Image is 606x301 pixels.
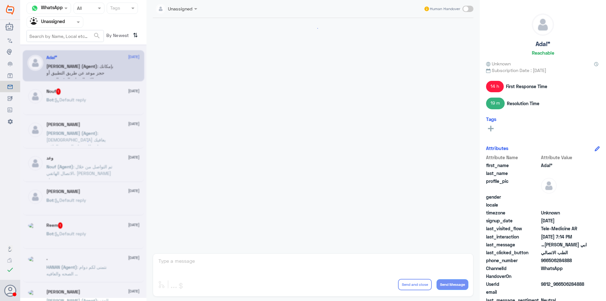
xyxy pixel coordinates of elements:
button: Send Message [437,279,468,290]
span: last_visited_flow [486,225,540,232]
div: loading... [154,23,472,34]
div: loading... [78,136,89,147]
i: check [6,266,14,274]
span: email [486,289,540,295]
button: Send and close [398,279,432,290]
span: phone_number [486,257,540,264]
span: locale [486,202,540,208]
span: Attribute Value [541,154,587,161]
span: last_message [486,241,540,248]
span: Subscription Date : [DATE] [486,67,600,74]
span: ChannelId [486,265,540,272]
span: Tele-Medicine AR [541,225,587,232]
img: defaultAdmin.png [541,178,557,194]
span: Unknown [541,209,587,216]
span: search [93,32,101,39]
span: الطب الاتصالي [541,249,587,256]
h6: Reachable [532,50,554,56]
span: last_interaction [486,233,540,240]
img: whatsapp.png [30,3,39,13]
span: 2 [541,265,587,272]
span: Unknown [486,60,511,67]
span: By Newest [104,30,130,43]
span: signup_date [486,217,540,224]
h6: Tags [486,116,496,122]
img: defaultAdmin.png [532,14,554,35]
span: First Response Time [506,83,547,90]
span: timezone [486,209,540,216]
span: last_clicked_button [486,249,540,256]
span: Adal” [541,162,587,169]
span: UserId [486,281,540,287]
span: 2025-09-03T16:14:43.633Z [541,233,587,240]
span: null [541,194,587,200]
span: 2025-09-03T15:33:46.854Z [541,217,587,224]
span: 14 h [486,81,504,92]
i: ⇅ [133,30,138,40]
input: Search by Name, Local etc… [27,30,104,42]
h5: Adal” [536,40,550,48]
span: HandoverOn [486,273,540,280]
span: 9812_966506284888 [541,281,587,287]
img: Widebot Logo [6,5,14,15]
span: gender [486,194,540,200]
span: ابي ارقم منسق الدكتور [541,241,587,248]
span: null [541,202,587,208]
span: Human Handover [430,6,460,12]
div: Tags [109,4,120,13]
span: first_name [486,162,540,169]
button: Avatar [4,285,16,297]
span: Attribute Name [486,154,540,161]
span: 19 m [486,98,505,109]
span: null [541,289,587,295]
span: 966506284888 [541,257,587,264]
h6: Attributes [486,145,508,151]
span: last_name [486,170,540,177]
span: profile_pic [486,178,540,192]
span: Resolution Time [507,100,539,107]
img: Unassigned.svg [30,17,39,27]
span: null [541,273,587,280]
button: search [93,31,101,41]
